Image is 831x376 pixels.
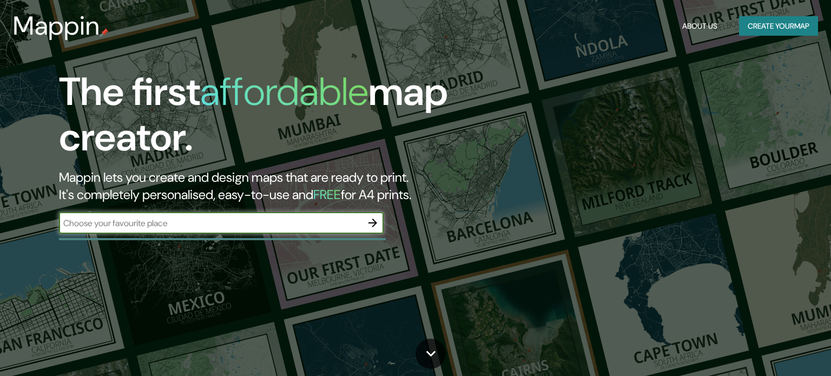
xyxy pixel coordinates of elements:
h2: Mappin lets you create and design maps that are ready to print. It's completely personalised, eas... [59,169,474,203]
h5: FREE [313,186,341,203]
h3: Mappin [13,11,100,41]
img: mappin-pin [100,28,109,37]
h1: The first map creator. [59,69,474,169]
button: About Us [678,16,722,36]
h1: affordable [200,67,368,117]
input: Choose your favourite place [59,217,362,229]
button: Create yourmap [739,16,818,36]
